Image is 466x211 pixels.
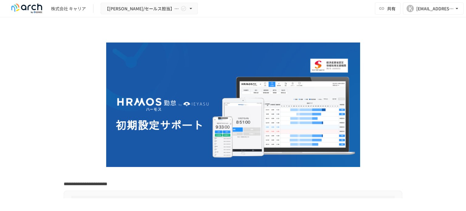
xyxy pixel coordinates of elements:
[51,5,86,12] div: 株式会社 キャリア
[407,5,414,12] div: K
[7,4,46,13] img: logo-default@2x-9cf2c760.svg
[106,43,360,167] img: GdztLVQAPnGLORo409ZpmnRQckwtTrMz8aHIKJZF2AQ
[105,5,179,12] span: 【[PERSON_NAME]/セールス担当】株式会社 キャリア様_初期設定サポート
[387,5,396,12] span: 共有
[416,5,454,12] div: [EMAIL_ADDRESS][DOMAIN_NAME]
[101,3,198,15] button: 【[PERSON_NAME]/セールス担当】株式会社 キャリア様_初期設定サポート
[403,2,464,15] button: K[EMAIL_ADDRESS][DOMAIN_NAME]
[375,2,400,15] button: 共有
